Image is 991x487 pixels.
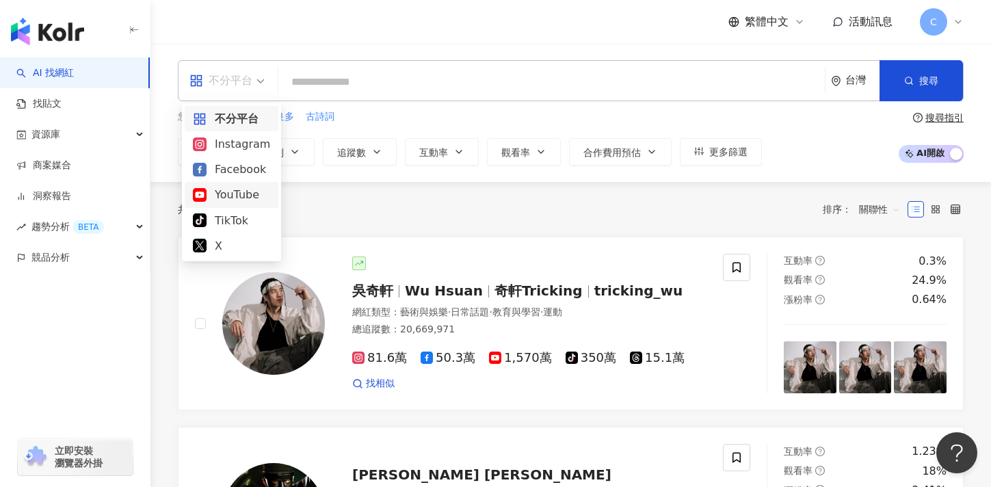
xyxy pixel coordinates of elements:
[337,147,366,158] span: 追蹤數
[193,112,207,126] span: appstore
[839,341,892,394] img: post-image
[366,377,395,391] span: 找相似
[352,306,706,319] div: 網紅類型 ：
[72,220,104,234] div: BETA
[16,159,71,172] a: 商案媒合
[487,138,561,166] button: 觀看率
[815,256,825,265] span: question-circle
[815,295,825,304] span: question-circle
[305,109,335,124] button: 古詩詞
[919,75,938,86] span: 搜尋
[894,341,947,394] img: post-image
[913,113,923,122] span: question-circle
[189,74,203,88] span: appstore
[178,110,245,124] span: 您可能感興趣：
[16,97,62,111] a: 找貼文
[815,447,825,456] span: question-circle
[448,306,451,317] span: ·
[494,282,583,299] span: 奇軒Tricking
[193,161,270,178] div: Facebook
[400,306,448,317] span: 藝術與娛樂
[936,432,977,473] iframe: Help Scout Beacon - Open
[859,198,900,220] span: 關聯性
[784,255,812,266] span: 互動率
[845,75,880,86] div: 台灣
[815,275,825,285] span: question-circle
[583,147,641,158] span: 合作費用預估
[193,237,270,254] div: X
[630,351,685,365] span: 15.1萬
[193,135,270,153] div: Instagram
[815,466,825,475] span: question-circle
[569,138,672,166] button: 合作費用預估
[784,465,812,476] span: 觀看率
[306,110,334,124] span: 古詩詞
[16,222,26,232] span: rise
[31,211,104,242] span: 趨勢分析
[566,351,616,365] span: 350萬
[823,198,908,220] div: 排序：
[178,204,242,215] div: 共 筆
[912,292,947,307] div: 0.64%
[222,272,325,375] img: KOL Avatar
[178,138,242,166] button: 類型
[784,274,812,285] span: 觀看率
[680,138,762,166] button: 更多篩選
[405,282,483,299] span: Wu Hsuan
[831,76,841,86] span: environment
[912,444,947,459] div: 1.23%
[922,464,947,479] div: 18%
[919,254,947,269] div: 0.3%
[18,438,133,475] a: chrome extension立即安裝 瀏覽器外掛
[912,273,947,288] div: 24.9%
[16,189,71,203] a: 洞察報告
[745,14,789,29] span: 繁體中文
[419,147,448,158] span: 互動率
[784,294,812,305] span: 漲粉率
[352,466,611,483] span: [PERSON_NAME] [PERSON_NAME]
[880,60,963,101] button: 搜尋
[501,147,530,158] span: 觀看率
[193,186,270,203] div: YouTube
[492,306,540,317] span: 教育與學習
[189,70,252,92] div: 不分平台
[784,446,812,457] span: 互動率
[323,138,397,166] button: 追蹤數
[352,323,706,337] div: 總追蹤數 ： 20,669,971
[352,282,393,299] span: 吳奇軒
[16,66,74,80] a: searchAI 找網紅
[451,306,489,317] span: 日常話題
[543,306,562,317] span: 運動
[193,212,270,229] div: TikTok
[352,351,407,365] span: 81.6萬
[930,14,937,29] span: C
[421,351,475,365] span: 50.3萬
[540,306,543,317] span: ·
[11,18,84,45] img: logo
[594,282,683,299] span: tricking_wu
[55,445,103,469] span: 立即安裝 瀏覽器外掛
[925,112,964,123] div: 搜尋指引
[784,341,836,394] img: post-image
[405,138,479,166] button: 互動率
[193,110,270,127] div: 不分平台
[22,446,49,468] img: chrome extension
[31,119,60,150] span: 資源庫
[489,351,552,365] span: 1,570萬
[709,146,748,157] span: 更多篩選
[352,377,395,391] a: 找相似
[250,138,315,166] button: 性別
[31,242,70,273] span: 競品分析
[489,306,492,317] span: ·
[178,237,964,411] a: KOL Avatar吳奇軒Wu Hsuan奇軒Trickingtricking_wu網紅類型：藝術與娛樂·日常話題·教育與學習·運動總追蹤數：20,669,97181.6萬50.3萬1,570萬...
[849,15,893,28] span: 活動訊息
